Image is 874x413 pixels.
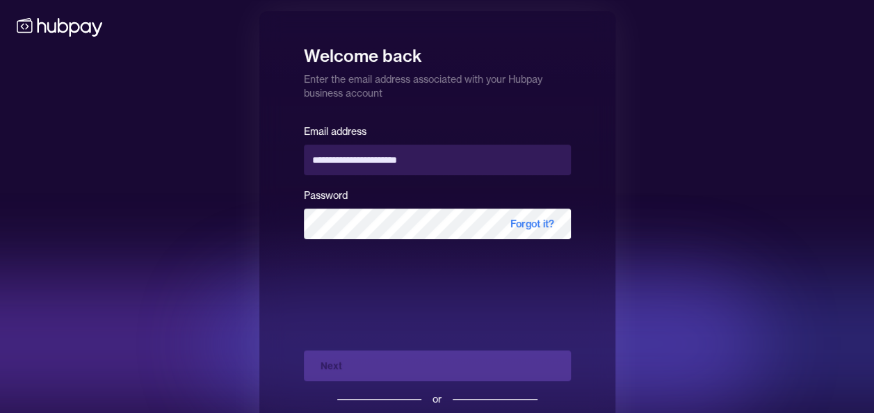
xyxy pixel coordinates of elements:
[304,67,571,100] p: Enter the email address associated with your Hubpay business account
[304,125,366,138] label: Email address
[432,392,442,406] div: or
[494,209,571,239] span: Forgot it?
[304,189,348,202] label: Password
[304,36,571,67] h1: Welcome back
